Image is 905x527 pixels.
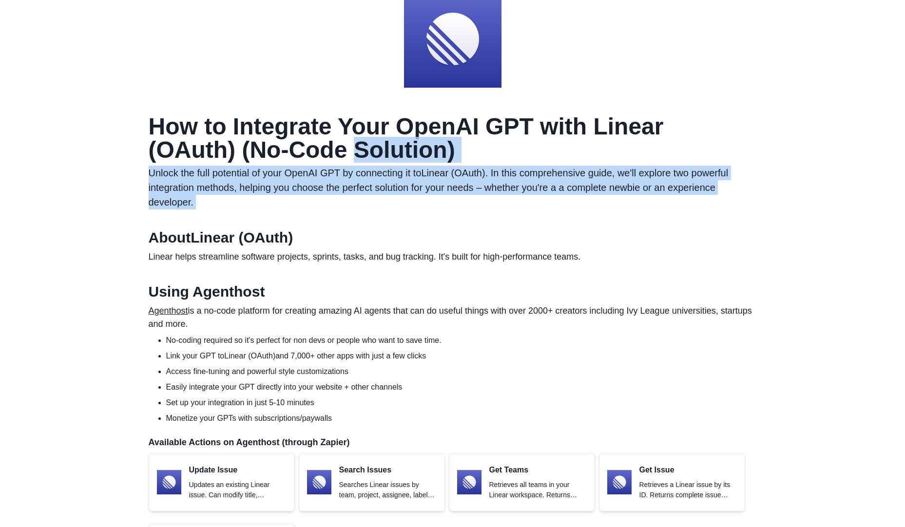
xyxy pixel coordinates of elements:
[157,470,181,494] img: Linear (OAuth) logo
[457,470,481,494] img: Linear (OAuth) logo
[166,350,757,362] li: Link your GPT to Linear (OAuth) and 7,000+ other apps with just a few clicks
[489,480,587,500] p: Retrieves all teams in your Linear workspace. Returns array of team objects with details like ID,...
[189,464,287,476] p: Update Issue
[166,381,757,393] li: Easily integrate your GPT directly into your website + other channels
[166,413,757,424] li: Monetize your GPTs with subscriptions/paywalls
[339,480,437,500] p: Searches Linear issues by team, project, assignee, labels, state, or text query. Supports paginat...
[149,306,188,316] a: Agenthost
[189,480,287,500] p: Updates an existing Linear issue. Can modify title, description, assignee, state, project, team, ...
[166,366,757,377] li: Access fine-tuning and powerful style customizations
[307,470,331,494] img: Linear (OAuth) logo
[607,470,632,494] img: Linear (OAuth) logo
[166,397,757,409] li: Set up your integration in just 5-10 minutes
[639,480,737,500] p: Retrieves a Linear issue by its ID. Returns complete issue details including title, description, ...
[166,335,757,346] li: No-coding required so it's perfect for non devs or people who want to save time.
[149,250,757,263] p: Linear helps streamline software projects, sprints, tasks, and bug tracking. It's built for high-...
[149,115,757,162] h1: How to Integrate Your OpenAI GPT with Linear (OAuth) (No-Code Solution)
[639,464,737,476] p: Get Issue
[149,304,757,331] p: is a no-code platform for creating amazing AI agents that can do useful things with over 2000+ cr...
[149,166,757,209] p: Unlock the full potential of your OpenAI GPT by connecting it to Linear (OAuth) . In this compreh...
[489,464,587,476] p: Get Teams
[149,436,757,449] p: Available Actions on Agenthost (through Zapier)
[339,464,437,476] p: Search Issues
[149,283,757,301] h2: Using Agenthost
[149,229,757,246] h2: About Linear (OAuth)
